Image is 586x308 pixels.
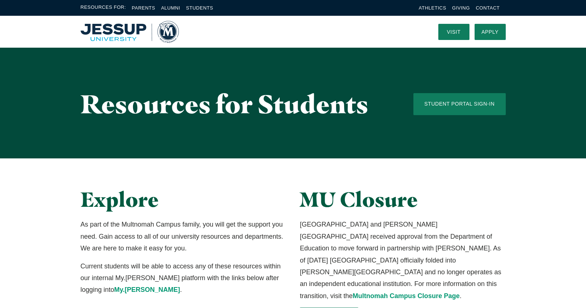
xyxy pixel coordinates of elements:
a: Multnomah Campus Closure Page [353,292,460,300]
h1: Resources for Students [81,90,384,118]
p: [GEOGRAPHIC_DATA] and [PERSON_NAME][GEOGRAPHIC_DATA] received approval from the Department of Edu... [300,219,505,302]
a: Apply [475,24,506,40]
a: Students [186,5,213,11]
img: Multnomah University Logo [81,21,179,43]
span: Resources For: [81,4,126,12]
a: Visit [438,24,469,40]
a: My.[PERSON_NAME] [114,286,180,293]
p: Current students will be able to access any of these resources within our internal My.[PERSON_NAM... [81,260,286,296]
a: Giving [452,5,470,11]
a: Alumni [161,5,180,11]
h2: MU Closure [300,188,505,211]
a: Athletics [419,5,446,11]
p: As part of the Multnomah Campus family, you will get the support you need. Gain access to all of ... [81,219,286,254]
h2: Explore [81,188,286,211]
a: Contact [476,5,500,11]
a: Parents [132,5,155,11]
a: Home [81,21,179,43]
a: Student Portal Sign-In [413,93,506,115]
